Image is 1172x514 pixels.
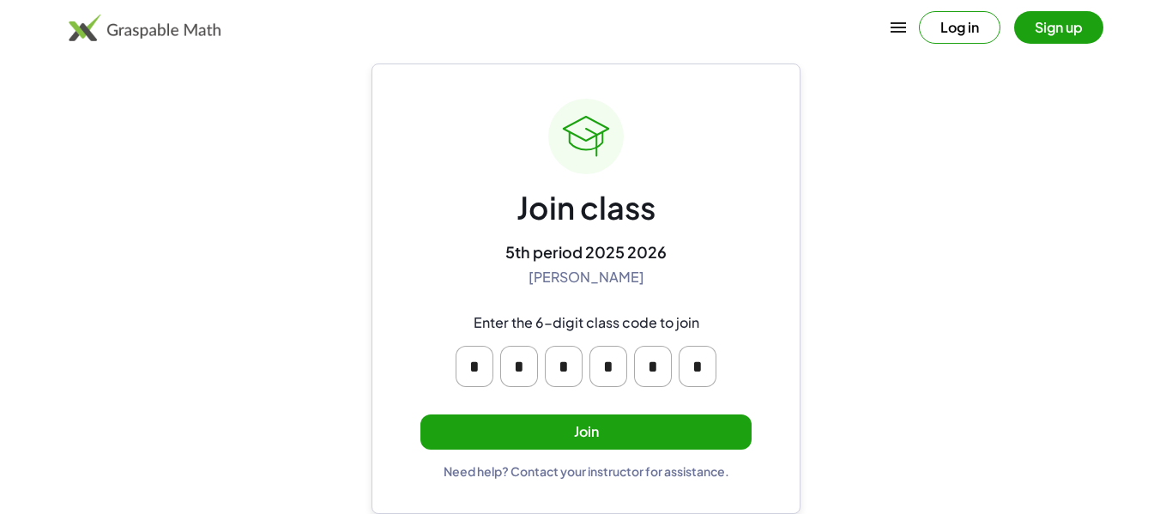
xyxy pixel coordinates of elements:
input: Please enter OTP character 2 [500,346,538,387]
input: Please enter OTP character 5 [634,346,672,387]
input: Please enter OTP character 4 [589,346,627,387]
input: Please enter OTP character 3 [545,346,583,387]
button: Sign up [1014,11,1103,44]
div: 5th period 2025 2026 [505,242,667,262]
div: Need help? Contact your instructor for assistance. [444,463,729,479]
div: [PERSON_NAME] [529,269,644,287]
div: Enter the 6-digit class code to join [474,314,699,332]
button: Join [420,414,752,450]
button: Log in [919,11,1000,44]
input: Please enter OTP character 1 [456,346,493,387]
input: Please enter OTP character 6 [679,346,716,387]
div: Join class [517,188,655,228]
